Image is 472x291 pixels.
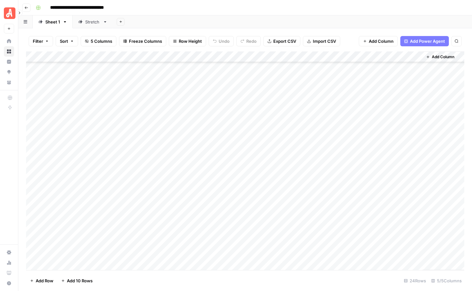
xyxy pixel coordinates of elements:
button: Add Power Agent [400,36,449,46]
span: Export CSV [273,38,296,44]
div: Sheet 1 [45,19,60,25]
span: Undo [219,38,230,44]
button: Freeze Columns [119,36,166,46]
span: 5 Columns [91,38,112,44]
a: Opportunities [4,67,14,77]
span: Filter [33,38,43,44]
button: Import CSV [303,36,340,46]
a: Stretch [73,15,113,28]
a: Settings [4,247,14,258]
div: 5/5 Columns [429,276,464,286]
a: Insights [4,57,14,67]
button: Add Row [26,276,57,286]
a: Sheet 1 [33,15,73,28]
span: Add Column [432,54,454,60]
a: Browse [4,46,14,57]
button: Undo [209,36,234,46]
button: Sort [56,36,78,46]
span: Import CSV [313,38,336,44]
span: Sort [60,38,68,44]
span: Add Row [36,277,53,284]
span: Row Height [179,38,202,44]
a: Learning Hub [4,268,14,278]
button: Add Column [423,53,457,61]
a: Usage [4,258,14,268]
button: Redo [236,36,261,46]
button: Add Column [359,36,398,46]
span: Add 10 Rows [67,277,93,284]
div: Stretch [85,19,100,25]
img: Angi Logo [4,7,15,19]
span: Freeze Columns [129,38,162,44]
a: Your Data [4,77,14,87]
button: 5 Columns [81,36,116,46]
button: Help + Support [4,278,14,288]
button: Workspace: Angi [4,5,14,21]
button: Export CSV [263,36,300,46]
button: Filter [29,36,53,46]
div: 24 Rows [401,276,429,286]
button: Row Height [169,36,206,46]
span: Redo [246,38,257,44]
button: Add 10 Rows [57,276,96,286]
span: Add Column [369,38,394,44]
span: Add Power Agent [410,38,445,44]
a: Home [4,36,14,46]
